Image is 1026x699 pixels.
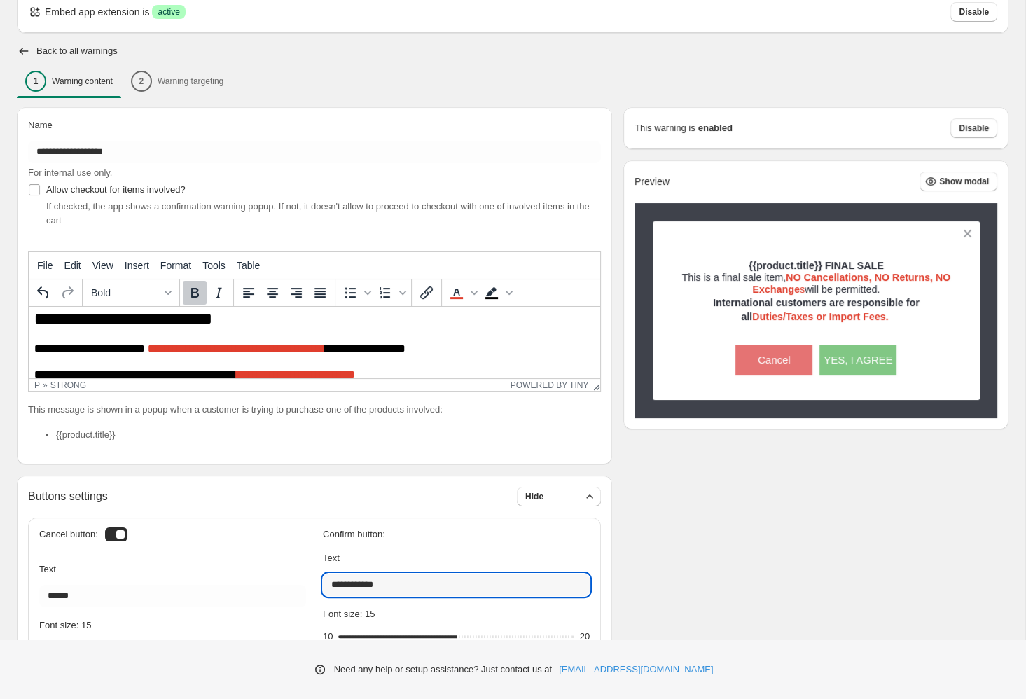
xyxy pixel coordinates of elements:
span: Hide [525,491,543,502]
span: Allow checkout for items involved? [46,184,186,195]
h2: Buttons settings [28,490,108,503]
span: s [800,284,805,295]
div: Bullet list [338,281,373,305]
button: Redo [55,281,79,305]
div: 1 [25,71,46,92]
div: strong [50,380,86,390]
span: active [158,6,179,18]
div: Text color [445,281,480,305]
span: If checked, the app shows a confirmation warning popup. If not, it doesn't allow to proceed to ch... [46,201,590,226]
p: This warning is [635,121,695,135]
button: Bold [183,281,207,305]
strong: International customers are responsible for all [713,297,920,322]
h2: Back to all warnings [36,46,118,57]
button: Insert/edit link [415,281,438,305]
span: For internal use only. [28,167,112,178]
span: Name [28,120,53,130]
a: [EMAIL_ADDRESS][DOMAIN_NAME] [559,663,713,677]
button: Disable [950,118,997,138]
button: Justify [308,281,332,305]
button: Align right [284,281,308,305]
span: Insert [125,260,149,271]
span: Show modal [939,176,989,187]
iframe: Rich Text Area [29,307,600,378]
span: Duties/Taxes or Import Fees. [752,311,888,322]
strong: enabled [698,121,733,135]
div: » [43,380,48,390]
a: Powered by Tiny [511,380,589,390]
button: Align center [261,281,284,305]
button: Cancel [735,345,812,375]
span: NO Cancellations, NO Returns, NO Exchange [752,272,950,295]
button: Show modal [920,172,997,191]
li: {{product.title}} [56,428,601,442]
h2: Preview [635,176,670,188]
span: Font size: 15 [39,620,91,630]
button: Undo [32,281,55,305]
button: Disable [950,2,997,22]
button: Formats [85,281,176,305]
span: Disable [959,6,989,18]
span: Tools [202,260,226,271]
h3: Confirm button: [323,529,590,540]
body: Rich Text Area. Press ALT-0 for help. [6,3,566,72]
h3: Cancel button: [39,529,98,540]
span: Text [323,553,340,563]
button: YES, I AGREE [819,345,896,375]
button: Align left [237,281,261,305]
div: p [34,380,40,390]
div: Numbered list [373,281,408,305]
div: Background color [480,281,515,305]
div: 20 [580,630,590,644]
strong: {{product.title}} FINAL SALE [749,260,884,271]
button: 1Warning content [17,67,121,96]
span: File [37,260,53,271]
h4: This is a final sale item, will be permitted. [677,272,955,296]
span: Font size: 15 [323,609,375,619]
p: This message is shown in a popup when a customer is trying to purchase one of the products involved: [28,403,601,417]
button: Italic [207,281,230,305]
span: Format [160,260,191,271]
p: Embed app extension is [45,5,149,19]
span: Bold [91,287,160,298]
span: Edit [64,260,81,271]
span: 10 [323,631,333,642]
span: View [92,260,113,271]
p: Warning content [52,76,113,87]
span: Disable [959,123,989,134]
div: Resize [588,379,600,391]
span: Table [237,260,260,271]
button: Hide [517,487,601,506]
span: Text [39,564,56,574]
